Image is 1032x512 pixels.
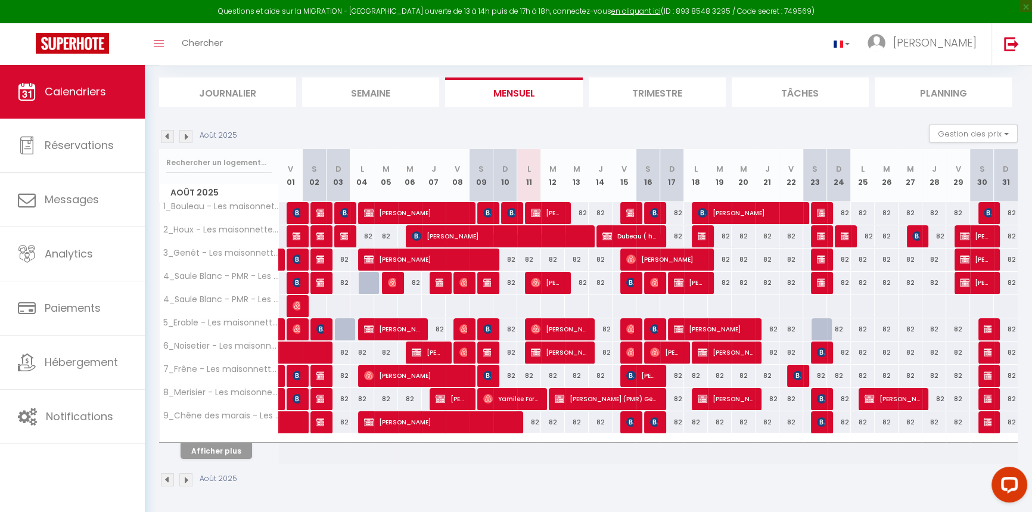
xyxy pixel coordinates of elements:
span: [PERSON_NAME] [960,225,991,247]
span: [PERSON_NAME] [626,341,634,364]
a: Chercher [173,23,232,65]
span: [PERSON_NAME] [293,387,300,410]
abbr: D [1003,163,1009,175]
div: 82 [422,318,446,340]
div: 82 [875,318,899,340]
div: 82 [875,249,899,271]
div: 82 [374,388,398,410]
div: 82 [565,202,589,224]
abbr: M [383,163,390,175]
div: 82 [851,225,875,247]
abbr: V [288,163,293,175]
div: 82 [517,249,541,271]
div: 82 [708,249,732,271]
abbr: M [716,163,723,175]
div: 82 [946,365,970,387]
span: [PERSON_NAME] [459,341,467,364]
span: [PERSON_NAME] [698,341,753,364]
div: 82 [827,249,851,271]
div: 82 [684,365,708,387]
div: 82 [851,202,875,224]
div: 82 [565,272,589,294]
span: [PERSON_NAME] [531,271,562,294]
div: 82 [756,342,779,364]
span: [PERSON_NAME] [531,201,562,224]
div: 82 [732,249,756,271]
div: 82 [899,342,922,364]
span: Août 2025 [160,184,278,201]
th: 11 [517,149,541,202]
span: [PERSON_NAME] [817,201,825,224]
div: 82 [994,318,1018,340]
abbr: V [621,163,627,175]
div: 82 [756,318,779,340]
span: [PERSON_NAME] [436,271,443,294]
span: Dubeau ( houx) [PERSON_NAME] (HOUX) [602,225,658,247]
div: 82 [541,411,565,433]
span: [PERSON_NAME] [893,35,977,50]
span: [PERSON_NAME] [984,411,991,433]
div: 82 [922,388,946,410]
span: [PERSON_NAME] [698,387,753,410]
div: 82 [899,365,922,387]
span: [PERSON_NAME] [436,387,467,410]
span: [PERSON_NAME] [388,271,396,294]
abbr: M [907,163,914,175]
span: [PERSON_NAME] [316,387,324,410]
span: [PERSON_NAME] [674,318,753,340]
th: 23 [803,149,827,202]
th: 06 [398,149,422,202]
div: 82 [541,365,565,387]
th: 15 [613,149,636,202]
div: 82 [708,411,732,433]
abbr: L [527,163,531,175]
button: Open LiveChat chat widget [10,5,45,41]
div: 82 [660,411,684,433]
span: [PERSON_NAME] [340,201,348,224]
abbr: S [979,163,984,175]
div: 82 [779,272,803,294]
span: [PERSON_NAME] [793,364,801,387]
span: [PERSON_NAME] [865,387,920,410]
div: 82 [875,225,899,247]
abbr: M [740,163,747,175]
span: 3_Genêt - Les maisonnettes du lac - Base de loisirs [161,249,281,257]
span: [PERSON_NAME] [674,271,705,294]
img: logout [1004,36,1019,51]
div: 82 [946,342,970,364]
abbr: J [431,163,436,175]
span: [PERSON_NAME] [626,248,705,271]
span: [PERSON_NAME] [912,225,920,247]
img: ... [868,34,885,52]
th: 21 [756,149,779,202]
div: 82 [994,225,1018,247]
span: Messages [45,192,99,207]
div: 82 [708,365,732,387]
span: [PERSON_NAME] [293,294,300,317]
div: 82 [779,342,803,364]
div: 82 [779,225,803,247]
span: [PERSON_NAME] (PMR) Gentric [555,387,658,410]
span: [PERSON_NAME] [293,201,300,224]
div: 82 [922,365,946,387]
div: 82 [827,202,851,224]
div: 82 [708,225,732,247]
li: Trimestre [589,77,726,107]
th: 28 [922,149,946,202]
th: 01 [279,149,303,202]
div: 82 [946,388,970,410]
span: [PERSON_NAME] [316,225,324,247]
div: 82 [374,342,398,364]
span: [PERSON_NAME] [507,201,515,224]
span: [PERSON_NAME] [316,318,324,340]
div: 82 [827,272,851,294]
div: 82 [756,388,779,410]
span: [PERSON_NAME] [483,341,491,364]
span: [PERSON_NAME] [698,201,801,224]
th: 26 [875,149,899,202]
div: 82 [827,365,851,387]
div: 82 [851,318,875,340]
span: 6_Noisetier - Les maisonnettes du lac - Base de loisirs [161,342,281,350]
div: 82 [899,249,922,271]
a: [PERSON_NAME] [279,318,285,341]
